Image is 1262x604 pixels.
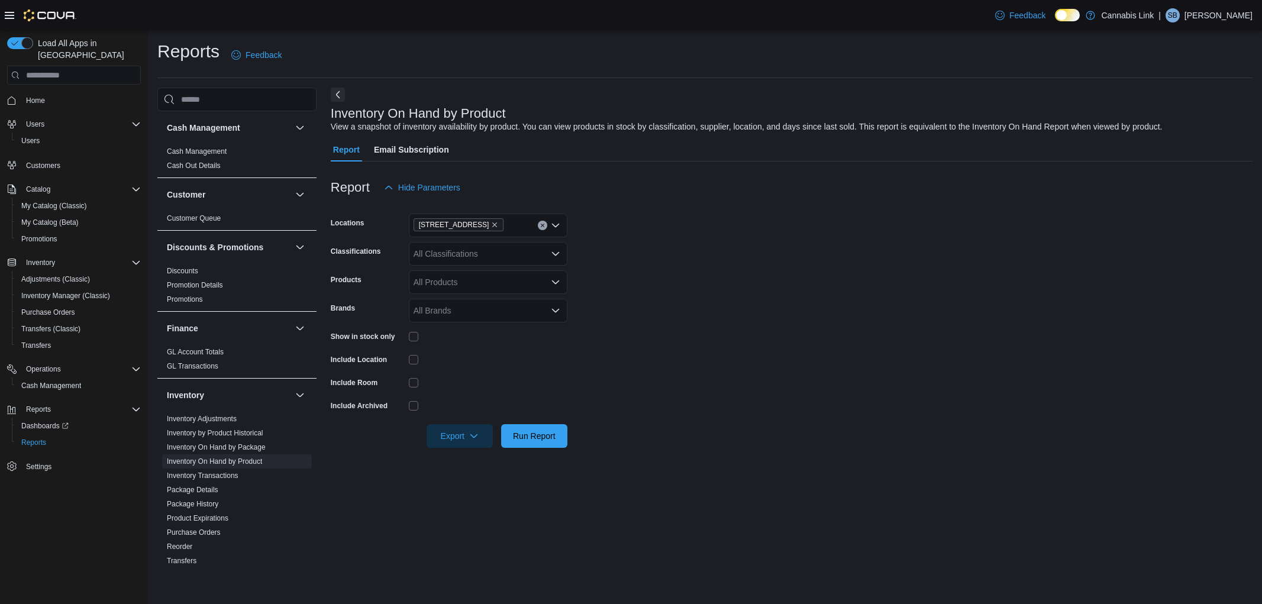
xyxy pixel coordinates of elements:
[167,241,291,253] button: Discounts & Promotions
[21,117,49,131] button: Users
[17,232,141,246] span: Promotions
[21,182,141,196] span: Catalog
[167,514,228,522] a: Product Expirations
[2,458,146,475] button: Settings
[167,161,221,170] span: Cash Out Details
[167,147,227,156] a: Cash Management
[21,362,141,376] span: Operations
[21,291,110,301] span: Inventory Manager (Classic)
[17,379,141,393] span: Cash Management
[398,182,460,193] span: Hide Parameters
[26,161,60,170] span: Customers
[167,443,266,451] a: Inventory On Hand by Package
[12,337,146,354] button: Transfers
[21,421,69,431] span: Dashboards
[17,338,141,353] span: Transfers
[26,96,45,105] span: Home
[1184,8,1253,22] p: [PERSON_NAME]
[12,418,146,434] a: Dashboards
[1009,9,1045,21] span: Feedback
[167,122,240,134] h3: Cash Management
[21,460,56,474] a: Settings
[167,347,224,357] span: GL Account Totals
[17,289,115,303] a: Inventory Manager (Classic)
[227,43,286,67] a: Feedback
[21,218,79,227] span: My Catalog (Beta)
[26,364,61,374] span: Operations
[551,306,560,315] button: Open list of options
[379,176,465,199] button: Hide Parameters
[167,429,263,437] a: Inventory by Product Historical
[167,214,221,223] span: Customer Queue
[419,219,489,231] span: [STREET_ADDRESS]
[21,308,75,317] span: Purchase Orders
[167,266,198,276] span: Discounts
[1101,8,1154,22] p: Cannabis Link
[21,324,80,334] span: Transfers (Classic)
[331,180,370,195] h3: Report
[17,419,73,433] a: Dashboards
[26,258,55,267] span: Inventory
[157,211,317,230] div: Customer
[167,528,221,537] span: Purchase Orders
[21,157,141,172] span: Customers
[21,362,66,376] button: Operations
[2,116,146,133] button: Users
[21,402,56,416] button: Reports
[293,388,307,402] button: Inventory
[17,232,62,246] a: Promotions
[12,198,146,214] button: My Catalog (Classic)
[333,138,360,162] span: Report
[17,419,141,433] span: Dashboards
[2,92,146,109] button: Home
[157,264,317,311] div: Discounts & Promotions
[2,401,146,418] button: Reports
[157,40,220,63] h1: Reports
[331,218,364,228] label: Locations
[21,381,81,390] span: Cash Management
[12,214,146,231] button: My Catalog (Beta)
[167,295,203,303] a: Promotions
[26,185,50,194] span: Catalog
[2,156,146,173] button: Customers
[17,322,85,336] a: Transfers (Classic)
[12,271,146,288] button: Adjustments (Classic)
[21,201,87,211] span: My Catalog (Classic)
[17,435,51,450] a: Reports
[501,424,567,448] button: Run Report
[17,322,141,336] span: Transfers (Classic)
[21,274,90,284] span: Adjustments (Classic)
[167,280,223,290] span: Promotion Details
[1166,8,1180,22] div: Shawn Benny
[331,247,381,256] label: Classifications
[293,240,307,254] button: Discounts & Promotions
[33,37,141,61] span: Load All Apps in [GEOGRAPHIC_DATA]
[21,256,60,270] button: Inventory
[331,275,362,285] label: Products
[427,424,493,448] button: Export
[434,424,486,448] span: Export
[1055,9,1080,21] input: Dark Mode
[167,322,198,334] h3: Finance
[17,289,141,303] span: Inventory Manager (Classic)
[17,435,141,450] span: Reports
[167,362,218,370] a: GL Transactions
[167,389,204,401] h3: Inventory
[21,117,141,131] span: Users
[331,355,387,364] label: Include Location
[17,305,141,319] span: Purchase Orders
[551,221,560,230] button: Open list of options
[17,199,141,213] span: My Catalog (Classic)
[21,402,141,416] span: Reports
[167,389,291,401] button: Inventory
[167,189,205,201] h3: Customer
[21,256,141,270] span: Inventory
[17,134,44,148] a: Users
[26,462,51,471] span: Settings
[167,322,291,334] button: Finance
[17,215,141,230] span: My Catalog (Beta)
[1168,8,1177,22] span: SB
[331,88,345,102] button: Next
[167,485,218,495] span: Package Details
